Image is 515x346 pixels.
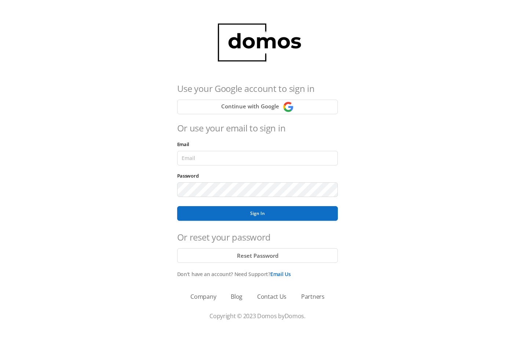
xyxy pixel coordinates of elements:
h4: Or reset your password [177,231,338,244]
a: Company [190,292,216,301]
a: Contact Us [257,292,286,301]
a: Email Us [270,271,291,278]
input: Email [177,151,338,165]
button: Reset Password [177,248,338,263]
a: Partners [301,292,325,301]
h4: Use your Google account to sign in [177,82,338,95]
h4: Or use your email to sign in [177,122,338,135]
input: Password [177,182,338,197]
a: Blog [231,292,242,301]
a: Domos [285,312,304,320]
p: Don't have an account? Need Support? [177,270,338,278]
img: Continue with Google [283,101,294,112]
img: domos [210,15,305,71]
p: Copyright © 2023 Domos by . [18,312,497,320]
button: Sign In [177,206,338,221]
label: Email [177,141,193,148]
label: Password [177,172,202,179]
button: Continue with Google [177,100,338,114]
